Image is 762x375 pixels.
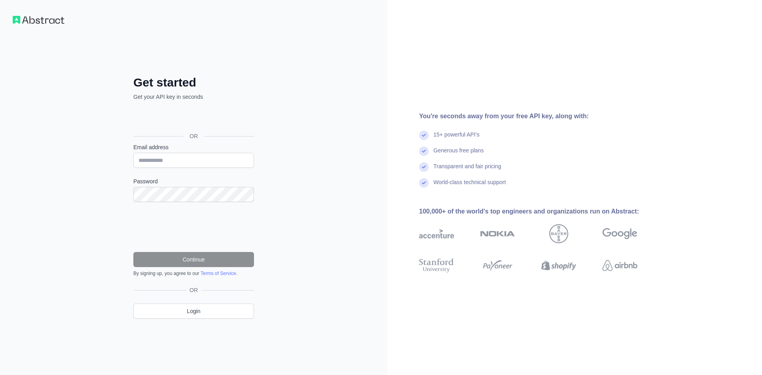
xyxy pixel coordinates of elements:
[419,224,454,243] img: accenture
[433,162,501,178] div: Transparent and fair pricing
[187,286,201,294] span: OR
[13,16,64,24] img: Workflow
[419,207,663,216] div: 100,000+ of the world's top engineers and organizations run on Abstract:
[602,257,637,274] img: airbnb
[480,257,515,274] img: payoneer
[419,162,429,172] img: check mark
[133,252,254,267] button: Continue
[541,257,576,274] img: shopify
[200,271,236,276] a: Terms of Service
[129,110,256,127] iframe: Sign in with Google Button
[419,257,454,274] img: stanford university
[133,177,254,185] label: Password
[419,131,429,140] img: check mark
[419,146,429,156] img: check mark
[419,112,663,121] div: You're seconds away from your free API key, along with:
[433,178,506,194] div: World-class technical support
[133,212,254,242] iframe: reCAPTCHA
[183,132,204,140] span: OR
[133,270,254,277] div: By signing up, you agree to our .
[133,93,254,101] p: Get your API key in seconds
[433,131,479,146] div: 15+ powerful API's
[549,224,568,243] img: bayer
[133,75,254,90] h2: Get started
[133,143,254,151] label: Email address
[602,224,637,243] img: google
[419,178,429,188] img: check mark
[433,146,484,162] div: Generous free plans
[133,304,254,319] a: Login
[480,224,515,243] img: nokia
